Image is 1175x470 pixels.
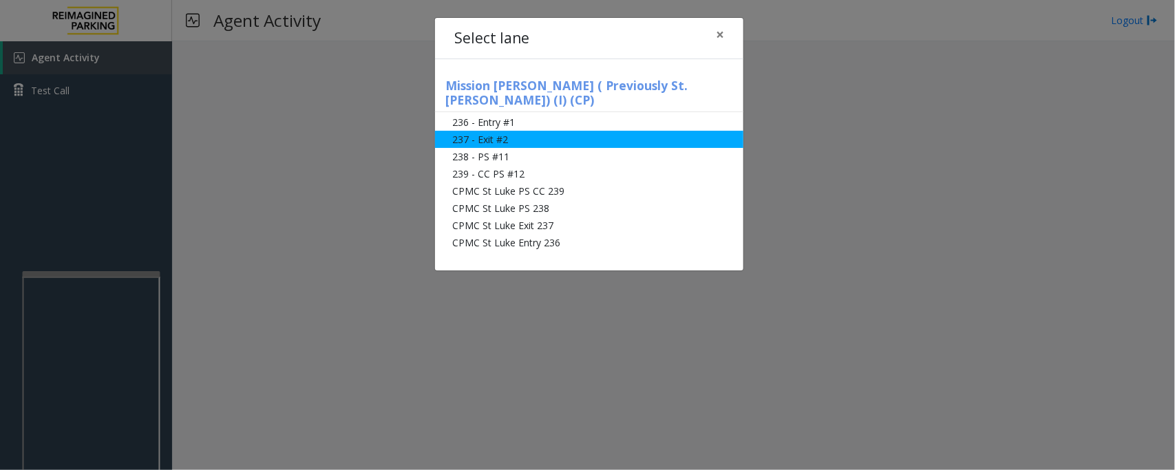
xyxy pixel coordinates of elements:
li: CPMC St Luke PS 238 [435,200,743,217]
li: 239 - CC PS #12 [435,165,743,182]
h4: Select lane [454,28,529,50]
li: 237 - Exit #2 [435,131,743,148]
li: 236 - Entry #1 [435,114,743,131]
li: CPMC St Luke Entry 236 [435,234,743,251]
button: Close [706,18,734,52]
li: 238 - PS #11 [435,148,743,165]
li: CPMC St Luke PS CC 239 [435,182,743,200]
li: CPMC St Luke Exit 237 [435,217,743,234]
h5: Mission [PERSON_NAME] ( Previously St. [PERSON_NAME]) (I) (CP) [435,78,743,112]
span: × [716,25,724,44]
